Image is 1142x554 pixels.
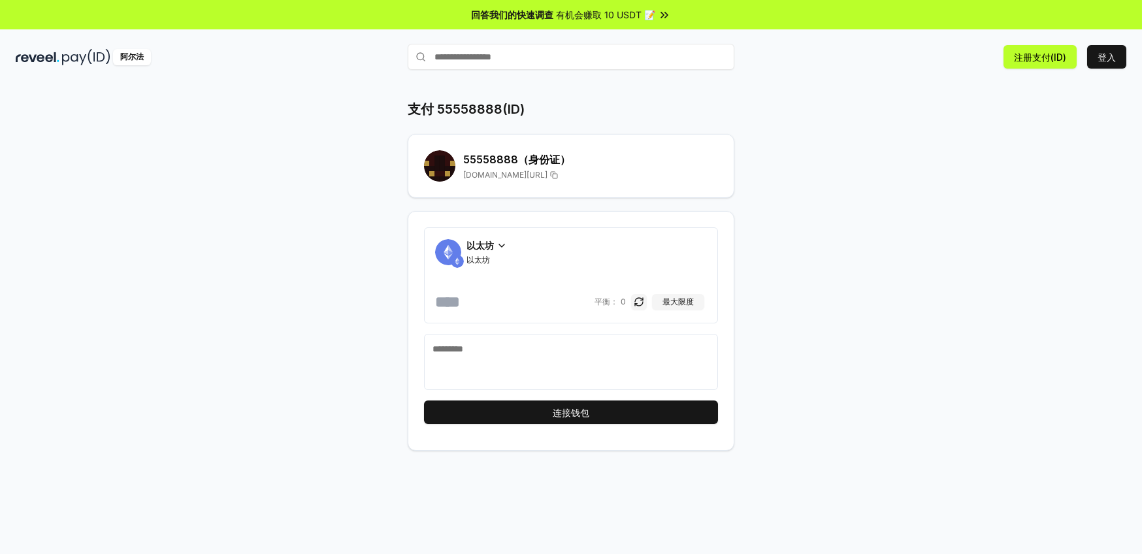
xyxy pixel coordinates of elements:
img: 揭示黑暗 [16,49,59,65]
font: 最大限度 [662,297,694,306]
button: 注册支付(ID) [1003,45,1077,69]
font: 登入 [1098,52,1116,63]
font: 注册支付(ID) [1014,52,1066,63]
button: 登入 [1087,45,1126,69]
font: 支付 55558888(ID) [408,101,525,117]
font: 有机会赚取 10 USDT 📝 [556,9,655,20]
font: 连接钱包 [553,407,589,418]
font: [DOMAIN_NAME][URL] [463,170,547,180]
button: 连接钱包 [424,400,718,424]
font: 55558888 [463,153,518,166]
font: 平衡： [595,297,618,306]
font: （身份证） [518,153,570,166]
font: 0 [621,297,626,306]
font: 回答我们的快速调查 [471,9,553,20]
font: 阿尔法 [120,52,144,61]
font: 以太坊 [466,240,494,251]
img: 付款编号 [62,49,110,65]
button: 最大限度 [652,294,704,310]
img: ETH.svg [451,255,464,268]
font: 以太坊 [466,255,490,265]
